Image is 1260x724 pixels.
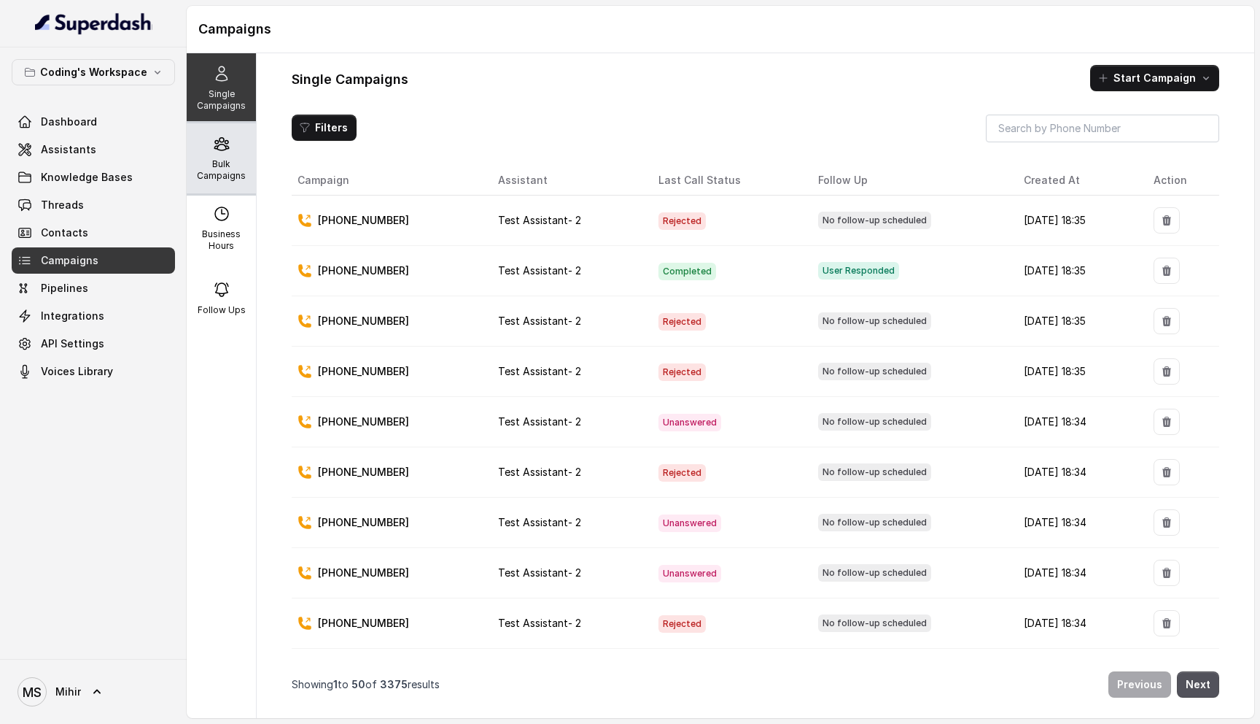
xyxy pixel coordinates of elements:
[41,309,104,323] span: Integrations
[292,166,486,196] th: Campaign
[55,685,81,699] span: Mihir
[318,616,409,631] p: [PHONE_NUMBER]
[12,192,175,218] a: Threads
[818,312,931,330] span: No follow-up scheduled
[292,115,357,141] button: Filters
[818,514,931,531] span: No follow-up scheduled
[12,136,175,163] a: Assistants
[40,63,147,81] p: Coding's Workspace
[818,615,931,632] span: No follow-up scheduled
[318,314,409,328] p: [PHONE_NUMBER]
[498,365,581,377] span: Test Assistant- 2
[41,198,84,212] span: Threads
[292,68,408,91] h1: Single Campaigns
[192,88,250,112] p: Single Campaigns
[1012,548,1142,598] td: [DATE] 18:34
[12,164,175,190] a: Knowledge Bases
[647,166,806,196] th: Last Call Status
[380,678,408,690] span: 3375
[818,564,931,582] span: No follow-up scheduled
[1012,649,1142,699] td: [DATE] 18:34
[192,228,250,252] p: Business Hours
[41,226,88,240] span: Contacts
[41,253,98,268] span: Campaigns
[498,214,581,226] span: Test Assistant- 2
[498,415,581,428] span: Test Assistant- 2
[318,213,409,228] p: [PHONE_NUMBER]
[806,166,1012,196] th: Follow Up
[12,331,175,357] a: API Settings
[12,109,175,135] a: Dashboard
[818,413,931,431] span: No follow-up scheduled
[1012,166,1142,196] th: Created At
[1142,166,1219,196] th: Action
[41,170,133,185] span: Knowledge Bases
[198,18,1242,41] h1: Campaigns
[986,115,1219,142] input: Search by Phone Number
[292,663,1219,706] nav: Pagination
[318,263,409,278] p: [PHONE_NUMBER]
[498,566,581,579] span: Test Assistant- 2
[498,617,581,629] span: Test Assistant- 2
[1012,447,1142,498] td: [DATE] 18:34
[23,685,42,700] text: MS
[41,336,104,351] span: API Settings
[658,615,706,633] span: Rejected
[658,565,721,582] span: Unanswered
[498,315,581,327] span: Test Assistant- 2
[658,464,706,482] span: Rejected
[658,212,706,230] span: Rejected
[351,678,365,690] span: 50
[318,515,409,530] p: [PHONE_NUMBER]
[1012,598,1142,649] td: [DATE] 18:34
[292,677,440,692] p: Showing to of results
[818,212,931,229] span: No follow-up scheduled
[318,465,409,480] p: [PHONE_NUMBER]
[658,263,716,280] span: Completed
[658,414,721,431] span: Unanswered
[818,463,931,481] span: No follow-up scheduled
[818,363,931,380] span: No follow-up scheduled
[1177,671,1219,698] button: Next
[41,115,97,129] span: Dashboard
[498,516,581,528] span: Test Assistant- 2
[12,59,175,85] button: Coding's Workspace
[818,262,899,280] span: User Responded
[1012,347,1142,397] td: [DATE] 18:35
[12,671,175,712] a: Mihir
[1012,397,1142,447] td: [DATE] 18:34
[12,303,175,329] a: Integrations
[1012,196,1142,246] td: [DATE] 18:35
[12,220,175,246] a: Contacts
[1090,65,1219,91] button: Start Campaign
[658,313,706,331] span: Rejected
[498,264,581,277] span: Test Assistant- 2
[12,247,175,274] a: Campaigns
[318,566,409,580] p: [PHONE_NUMBER]
[333,678,338,690] span: 1
[318,364,409,379] p: [PHONE_NUMBER]
[318,415,409,429] p: [PHONE_NUMBER]
[658,515,721,532] span: Unanswered
[1108,671,1171,698] button: Previous
[198,304,246,316] p: Follow Ups
[35,12,152,35] img: light.svg
[658,363,706,381] span: Rejected
[41,142,96,157] span: Assistants
[1012,246,1142,296] td: [DATE] 18:35
[41,364,113,379] span: Voices Library
[12,358,175,385] a: Voices Library
[1012,296,1142,347] td: [DATE] 18:35
[1012,498,1142,548] td: [DATE] 18:34
[486,166,647,196] th: Assistant
[192,158,250,182] p: Bulk Campaigns
[498,466,581,478] span: Test Assistant- 2
[41,281,88,296] span: Pipelines
[12,275,175,301] a: Pipelines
